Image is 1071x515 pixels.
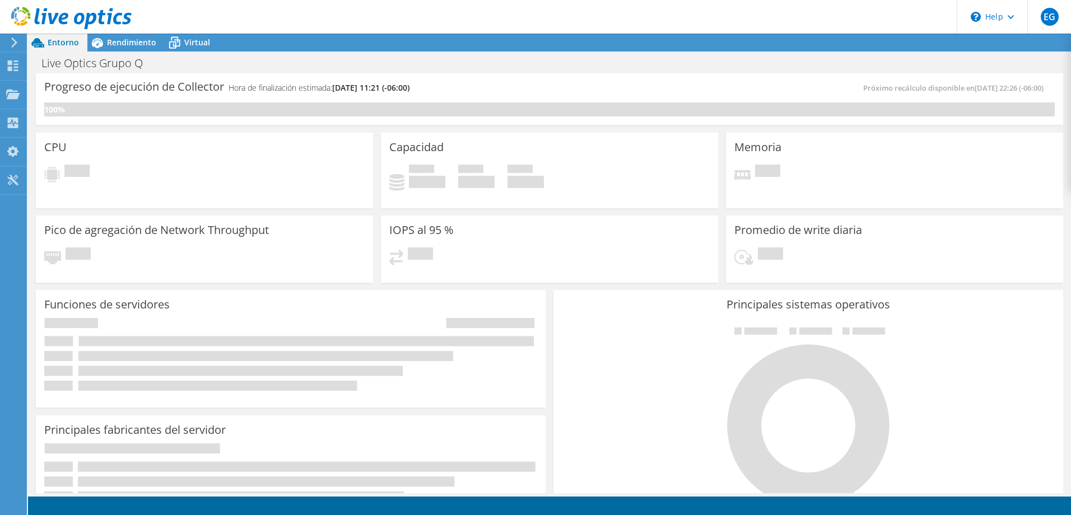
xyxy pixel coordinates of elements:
h3: Principales fabricantes del servidor [44,424,226,436]
span: [DATE] 22:26 (-06:00) [975,83,1044,93]
span: Pendiente [64,165,90,180]
h3: CPU [44,141,67,153]
span: Pendiente [755,165,780,180]
h3: Pico de agregación de Network Throughput [44,224,269,236]
h4: 0 GiB [409,176,445,188]
h3: Funciones de servidores [44,298,170,311]
h3: Principales sistemas operativos [562,298,1055,311]
span: Virtual [184,37,210,48]
span: [DATE] 11:21 (-06:00) [332,82,409,93]
h4: 0 GiB [507,176,544,188]
span: Pendiente [408,247,433,263]
span: Libre [458,165,483,176]
h3: IOPS al 95 % [389,224,454,236]
span: Pendiente [758,247,783,263]
h3: Promedio de write diaria [734,224,862,236]
h1: Live Optics Grupo Q [36,57,160,69]
span: Entorno [48,37,79,48]
h3: Capacidad [389,141,444,153]
h4: Hora de finalización estimada: [229,82,409,94]
span: Used [409,165,434,176]
h3: Memoria [734,141,781,153]
span: Rendimiento [107,37,156,48]
h4: 0 GiB [458,176,495,188]
span: Próximo recálculo disponible en [863,83,1049,93]
svg: \n [971,12,981,22]
span: Total [507,165,533,176]
span: EG [1041,8,1059,26]
span: Pendiente [66,247,91,263]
